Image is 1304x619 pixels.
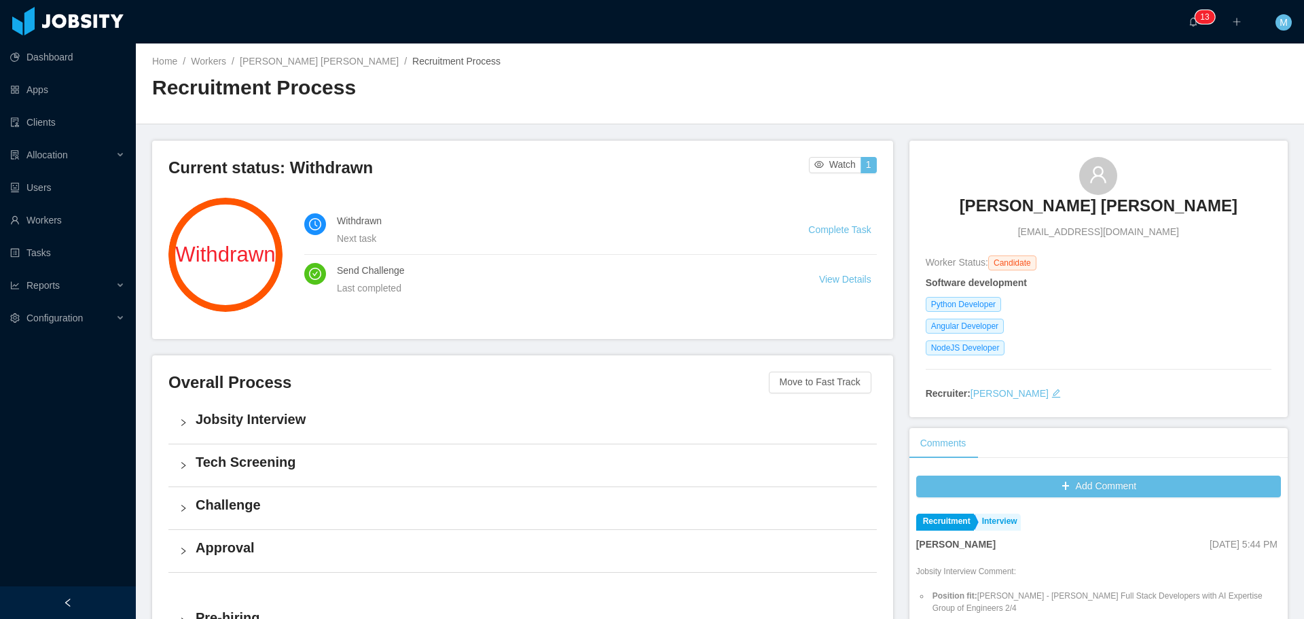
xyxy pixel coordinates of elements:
h2: Recruitment Process [152,74,720,102]
p: 1 [1200,10,1205,24]
h4: Jobsity Interview [196,410,866,429]
a: Interview [975,514,1021,531]
span: / [404,56,407,67]
i: icon: right [179,461,187,470]
sup: 13 [1195,10,1214,24]
i: icon: clock-circle [309,218,321,230]
span: Python Developer [926,297,1001,312]
a: [PERSON_NAME] [PERSON_NAME] [960,195,1237,225]
a: Home [152,56,177,67]
strong: [PERSON_NAME] [916,539,996,550]
strong: Position fit: [932,591,977,601]
i: icon: line-chart [10,281,20,290]
button: 1 [861,157,877,173]
div: Next task [337,231,776,246]
i: icon: right [179,419,187,427]
div: icon: rightTech Screening [168,444,877,487]
h4: Send Challenge [337,263,786,278]
a: [PERSON_NAME] [PERSON_NAME] [240,56,399,67]
span: Configuration [26,313,83,323]
i: icon: setting [10,313,20,323]
span: Recruitment Process [412,56,501,67]
a: Complete Task [808,224,871,235]
strong: Recruiter: [926,388,971,399]
span: Allocation [26,149,68,160]
div: icon: rightChallenge [168,487,877,529]
span: [EMAIL_ADDRESS][DOMAIN_NAME] [1018,225,1179,239]
button: icon: plusAdd Comment [916,476,1281,497]
button: icon: eyeWatch [809,157,861,173]
strong: Software development [926,277,1027,288]
h3: Current status: Withdrawn [168,157,809,179]
span: Withdrawn [168,244,283,265]
a: [PERSON_NAME] [971,388,1049,399]
i: icon: bell [1189,17,1198,26]
span: Reports [26,280,60,291]
i: icon: user [1089,165,1108,184]
h4: Withdrawn [337,213,776,228]
a: View Details [819,274,871,285]
i: icon: right [179,504,187,512]
div: icon: rightJobsity Interview [168,402,877,444]
h4: Tech Screening [196,453,866,472]
div: Last completed [337,281,786,296]
button: Move to Fast Track [769,372,871,393]
div: icon: rightApproval [168,530,877,572]
a: icon: auditClients [10,109,125,136]
span: Angular Developer [926,319,1004,334]
a: icon: profileTasks [10,239,125,266]
h4: Challenge [196,495,866,514]
span: NodeJS Developer [926,340,1005,355]
span: Worker Status: [926,257,988,268]
a: icon: pie-chartDashboard [10,43,125,71]
li: [PERSON_NAME] - [PERSON_NAME] Full Stack Developers with AI Expertise Group of Engineers 2/4 [930,590,1281,614]
i: icon: solution [10,150,20,160]
p: 3 [1205,10,1210,24]
h3: [PERSON_NAME] [PERSON_NAME] [960,195,1237,217]
span: M [1280,14,1288,31]
a: Workers [191,56,226,67]
span: / [232,56,234,67]
a: Recruitment [916,514,974,531]
span: [DATE] 5:44 PM [1210,539,1278,550]
a: icon: userWorkers [10,207,125,234]
span: Candidate [988,255,1036,270]
h3: Overall Process [168,372,769,393]
i: icon: check-circle [309,268,321,280]
i: icon: right [179,547,187,555]
h4: Approval [196,538,866,557]
i: icon: edit [1051,389,1061,398]
div: Comments [909,428,977,459]
i: icon: plus [1232,17,1242,26]
a: icon: appstoreApps [10,76,125,103]
span: / [183,56,185,67]
a: icon: robotUsers [10,174,125,201]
